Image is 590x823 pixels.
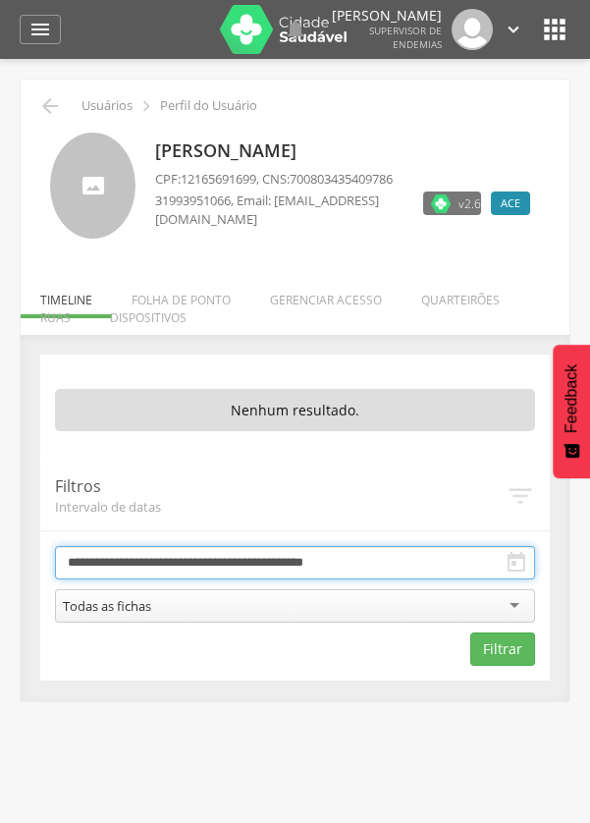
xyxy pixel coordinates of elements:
span: Supervisor de Endemias [369,24,442,51]
i:  [539,14,570,45]
li: Quarteirões [402,272,519,318]
span: Intervalo de datas [55,498,506,516]
p: Perfil do Usuário [160,98,257,114]
i:  [135,95,157,117]
a:  [20,15,61,44]
a:  [503,9,524,50]
p: [PERSON_NAME] [332,9,442,23]
a:  [284,9,307,50]
button: Filtrar [470,632,535,666]
p: [PERSON_NAME] [155,138,540,164]
i:  [503,19,524,40]
i:  [38,94,62,118]
i:  [505,551,528,575]
p: , Email: [EMAIL_ADDRESS][DOMAIN_NAME] [155,192,408,228]
p: Nenhum resultado. [55,389,535,432]
li: Folha de ponto [112,272,250,318]
span: 12165691699 [181,170,256,188]
p: Usuários [81,98,133,114]
button: Feedback - Mostrar pesquisa [553,345,590,478]
span: ACE [501,195,520,211]
p: CPF: , CNS: [155,170,540,189]
span: 700803435409786 [290,170,393,188]
i:  [28,18,52,41]
p: Filtros [55,475,506,498]
i:  [284,18,307,41]
i:  [506,481,535,511]
span: 31993951066 [155,192,231,209]
li: Gerenciar acesso [250,272,402,318]
span: v2.6.0 [458,193,491,213]
span: Feedback [563,364,580,433]
li: Dispositivos [90,290,206,336]
li: Ruas [21,290,90,336]
div: Todas as fichas [63,597,151,615]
